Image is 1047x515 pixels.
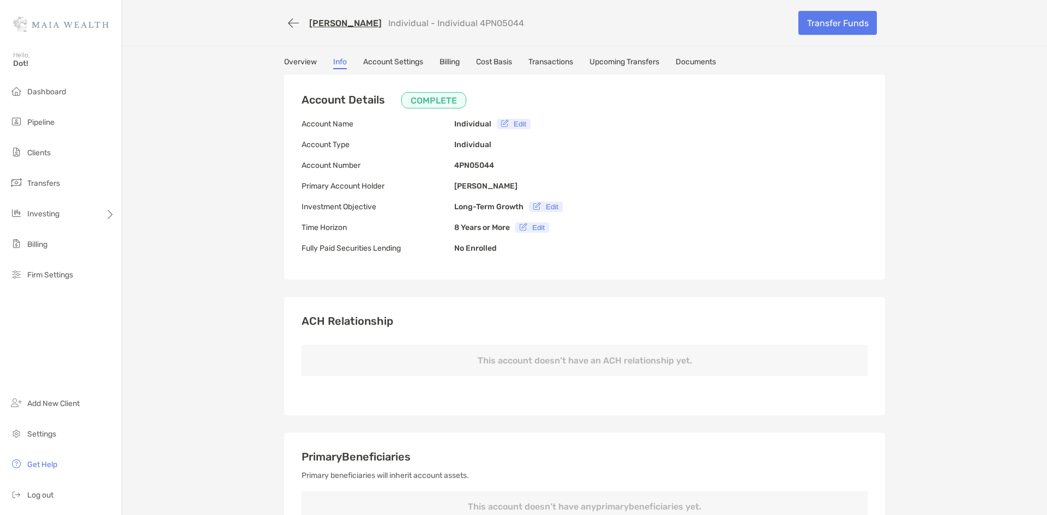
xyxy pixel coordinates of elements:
[302,345,868,376] p: This account doesn’t have an ACH relationship yet.
[27,118,55,127] span: Pipeline
[529,202,563,212] button: Edit
[302,221,454,234] p: Time Horizon
[302,92,466,108] h3: Account Details
[333,57,347,69] a: Info
[388,18,524,28] p: Individual - Individual 4PN05044
[10,115,23,128] img: pipeline icon
[454,140,491,149] b: Individual
[10,146,23,159] img: clients icon
[27,179,60,188] span: Transfers
[27,240,47,249] span: Billing
[10,207,23,220] img: investing icon
[27,87,66,96] span: Dashboard
[27,148,51,157] span: Clients
[302,314,868,328] h3: ACH Relationship
[302,450,411,463] span: Primary Beneficiaries
[10,396,23,409] img: add_new_client icon
[454,119,491,129] b: Individual
[411,94,457,107] p: COMPLETE
[676,57,716,69] a: Documents
[10,84,23,98] img: dashboard icon
[528,57,573,69] a: Transactions
[27,429,56,439] span: Settings
[309,18,382,28] a: [PERSON_NAME]
[302,241,454,255] p: Fully Paid Securities Lending
[476,57,512,69] a: Cost Basis
[302,469,868,482] p: Primary beneficiaries will inherit account assets.
[27,270,73,280] span: Firm Settings
[515,222,549,233] button: Edit
[27,209,59,219] span: Investing
[27,399,80,408] span: Add New Client
[363,57,423,69] a: Account Settings
[454,223,510,232] b: 8 Years or More
[302,117,454,131] p: Account Name
[302,159,454,172] p: Account Number
[27,460,57,469] span: Get Help
[798,11,877,35] a: Transfer Funds
[27,490,53,500] span: Log out
[13,4,109,44] img: Zoe Logo
[10,237,23,250] img: billing icon
[589,57,659,69] a: Upcoming Transfers
[284,57,317,69] a: Overview
[497,119,531,129] button: Edit
[440,57,460,69] a: Billing
[454,244,497,253] b: No Enrolled
[302,179,454,193] p: Primary Account Holder
[10,268,23,281] img: firm-settings icon
[302,200,454,214] p: Investment Objective
[10,488,23,501] img: logout icon
[10,176,23,189] img: transfers icon
[10,457,23,470] img: get-help icon
[454,161,494,170] b: 4PN05044
[454,202,523,211] b: Long-Term Growth
[302,138,454,152] p: Account Type
[10,427,23,440] img: settings icon
[454,181,518,191] b: [PERSON_NAME]
[13,59,115,68] span: Dot!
